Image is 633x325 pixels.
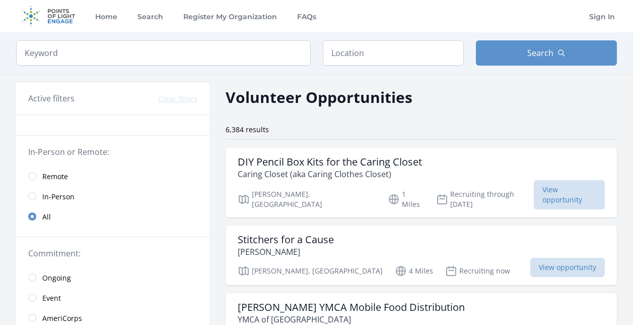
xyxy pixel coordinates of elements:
[527,47,553,59] span: Search
[42,273,71,283] span: Ongoing
[534,180,605,209] span: View opportunity
[226,226,617,285] a: Stitchers for a Cause [PERSON_NAME] [PERSON_NAME], [GEOGRAPHIC_DATA] 4 Miles Recruiting now View ...
[16,288,209,308] a: Event
[530,258,605,277] span: View opportunity
[159,94,197,104] button: Clear filters
[16,40,311,66] input: Keyword
[476,40,617,66] button: Search
[388,189,424,209] p: 1 Miles
[238,301,465,313] h3: [PERSON_NAME] YMCA Mobile Food Distribution
[42,172,68,182] span: Remote
[238,246,334,258] p: [PERSON_NAME]
[28,247,197,259] legend: Commitment:
[16,186,209,206] a: In-Person
[226,125,269,134] span: 6,384 results
[395,265,433,277] p: 4 Miles
[42,313,82,323] span: AmeriCorps
[226,148,617,218] a: DIY Pencil Box Kits for the Caring Closet Caring Closet (aka Caring Clothes Closet) [PERSON_NAME]...
[42,293,61,303] span: Event
[226,86,412,109] h2: Volunteer Opportunities
[445,265,510,277] p: Recruiting now
[238,168,422,180] p: Caring Closet (aka Caring Clothes Closet)
[16,267,209,288] a: Ongoing
[238,265,383,277] p: [PERSON_NAME], [GEOGRAPHIC_DATA]
[238,156,422,168] h3: DIY Pencil Box Kits for the Caring Closet
[436,189,534,209] p: Recruiting through [DATE]
[28,92,75,104] h3: Active filters
[42,212,51,222] span: All
[42,192,75,202] span: In-Person
[16,206,209,227] a: All
[323,40,464,66] input: Location
[28,146,197,158] legend: In-Person or Remote:
[238,189,376,209] p: [PERSON_NAME], [GEOGRAPHIC_DATA]
[238,234,334,246] h3: Stitchers for a Cause
[16,166,209,186] a: Remote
